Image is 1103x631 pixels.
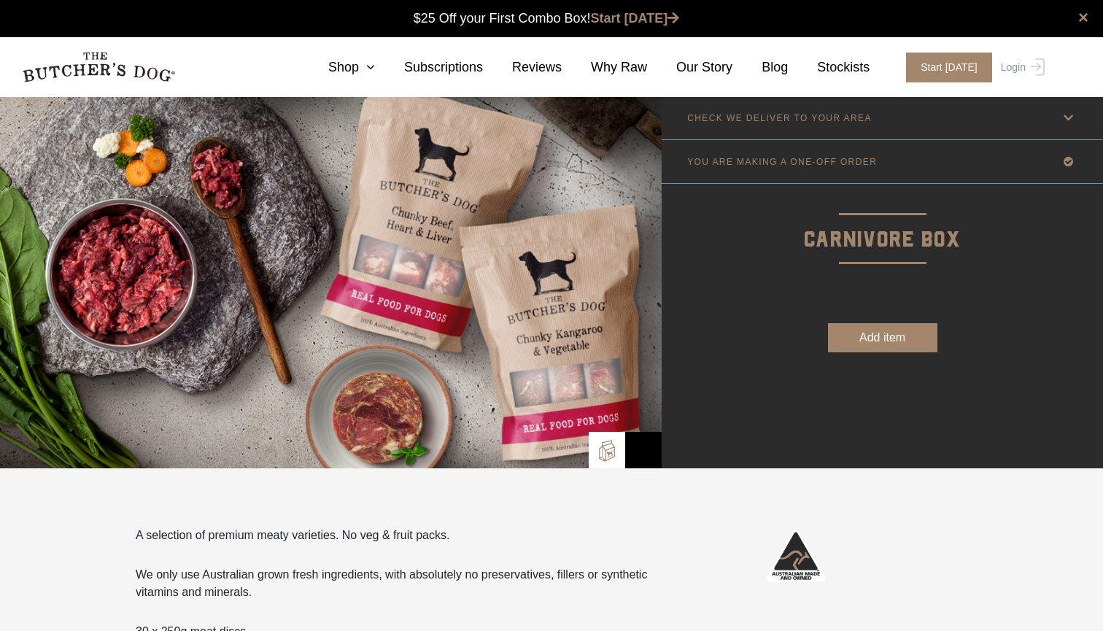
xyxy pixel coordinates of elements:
[997,53,1045,82] a: Login
[591,11,680,26] a: Start [DATE]
[687,157,877,167] p: YOU ARE MAKING A ONE-OFF ORDER
[562,58,647,77] a: Why Raw
[662,140,1103,183] a: YOU ARE MAKING A ONE-OFF ORDER
[483,58,562,77] a: Reviews
[1078,9,1088,26] a: close
[136,566,687,601] p: We only use Australian grown fresh ingredients, with absolutely no preservatives, fillers or synt...
[662,184,1103,258] p: Carnivore Box
[299,58,375,77] a: Shop
[732,58,788,77] a: Blog
[828,323,937,352] button: Add item
[788,58,870,77] a: Stockists
[647,58,732,77] a: Our Story
[662,96,1103,139] a: CHECK WE DELIVER TO YOUR AREA
[632,439,654,461] img: Bowl-Icon2.png
[375,58,483,77] a: Subscriptions
[767,527,825,585] img: Australian-Made_White.png
[596,440,618,462] img: TBD_Build-A-Box.png
[687,113,872,123] p: CHECK WE DELIVER TO YOUR AREA
[891,53,997,82] a: Start [DATE]
[906,53,992,82] span: Start [DATE]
